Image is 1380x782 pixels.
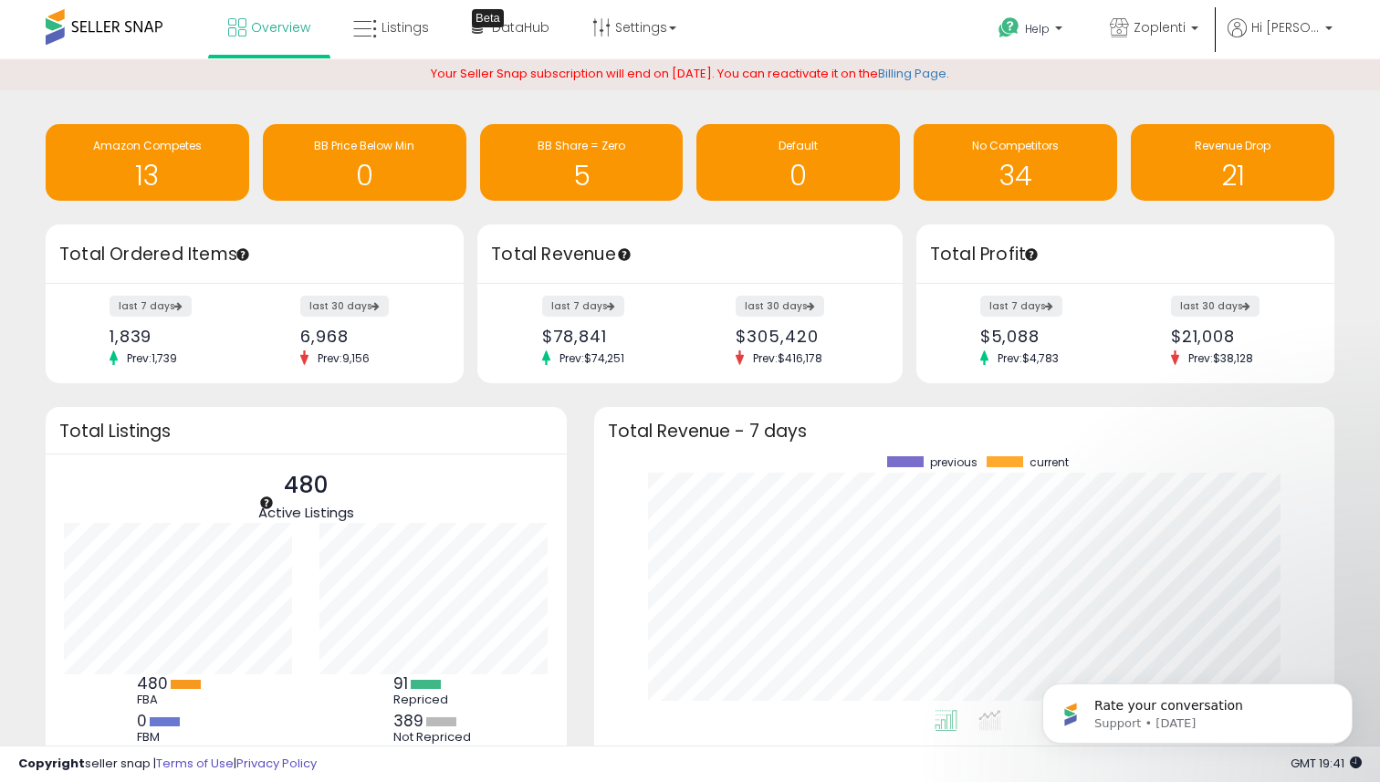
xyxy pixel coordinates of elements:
[59,242,450,267] h3: Total Ordered Items
[980,327,1112,346] div: $5,088
[542,296,624,317] label: last 7 days
[736,296,824,317] label: last 30 days
[258,495,275,511] div: Tooltip anchor
[93,138,202,153] span: Amazon Competes
[137,710,147,732] b: 0
[300,296,389,317] label: last 30 days
[542,327,676,346] div: $78,841
[1015,645,1380,773] iframe: Intercom notifications message
[736,327,870,346] div: $305,420
[930,242,1321,267] h3: Total Profit
[1134,18,1186,36] span: Zoplenti
[998,16,1020,39] i: Get Help
[59,424,553,438] h3: Total Listings
[258,503,354,522] span: Active Listings
[110,327,241,346] div: 1,839
[18,755,85,772] strong: Copyright
[382,18,429,36] span: Listings
[878,65,946,82] a: Billing Page
[263,124,466,201] a: BB Price Below Min 0
[1171,296,1260,317] label: last 30 days
[272,161,457,191] h1: 0
[1195,138,1270,153] span: Revenue Drop
[744,350,831,366] span: Prev: $416,178
[1030,456,1069,469] span: current
[235,246,251,263] div: Tooltip anchor
[491,242,889,267] h3: Total Revenue
[1179,350,1262,366] span: Prev: $38,128
[984,3,1081,59] a: Help
[258,468,354,503] p: 480
[314,138,414,153] span: BB Price Below Min
[923,161,1108,191] h1: 34
[616,246,632,263] div: Tooltip anchor
[55,161,240,191] h1: 13
[393,693,476,707] div: Repriced
[550,350,633,366] span: Prev: $74,251
[980,296,1062,317] label: last 7 days
[538,138,625,153] span: BB Share = Zero
[393,673,408,694] b: 91
[1251,18,1320,36] span: Hi [PERSON_NAME]
[156,755,234,772] a: Terms of Use
[1171,327,1302,346] div: $21,008
[492,18,549,36] span: DataHub
[393,710,423,732] b: 389
[1228,18,1333,59] a: Hi [PERSON_NAME]
[393,730,476,745] div: Not Repriced
[489,161,674,191] h1: 5
[914,124,1117,201] a: No Competitors 34
[1023,246,1040,263] div: Tooltip anchor
[46,124,249,201] a: Amazon Competes 13
[1140,161,1325,191] h1: 21
[18,756,317,773] div: seller snap | |
[118,350,186,366] span: Prev: 1,739
[972,138,1059,153] span: No Competitors
[1025,21,1050,36] span: Help
[251,18,310,36] span: Overview
[930,456,977,469] span: previous
[431,65,949,82] span: Your Seller Snap subscription will end on [DATE]. You can reactivate it on the .
[137,673,168,694] b: 480
[1131,124,1334,201] a: Revenue Drop 21
[779,138,818,153] span: Default
[706,161,891,191] h1: 0
[308,350,379,366] span: Prev: 9,156
[988,350,1068,366] span: Prev: $4,783
[137,730,219,745] div: FBM
[236,755,317,772] a: Privacy Policy
[110,296,192,317] label: last 7 days
[300,327,432,346] div: 6,968
[137,693,219,707] div: FBA
[480,124,684,201] a: BB Share = Zero 5
[608,424,1321,438] h3: Total Revenue - 7 days
[696,124,900,201] a: Default 0
[472,9,504,27] div: Tooltip anchor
